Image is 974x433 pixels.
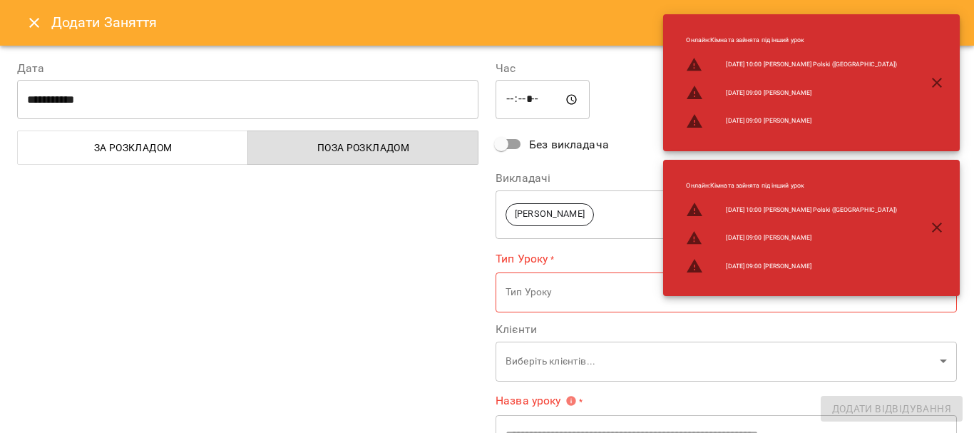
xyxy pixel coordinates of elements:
label: Клієнти [496,324,957,335]
li: [DATE] 09:00 [PERSON_NAME] [675,224,908,253]
button: Поза розкладом [247,131,478,165]
label: Тип Уроку [496,250,957,267]
svg: Вкажіть назву уроку або виберіть клієнтів [565,395,577,407]
span: [PERSON_NAME] [506,208,593,221]
button: За розкладом [17,131,248,165]
li: Онлайн : Кімната зайнята під інший урок [675,175,908,196]
p: Виберіть клієнтів... [506,355,934,369]
li: [DATE] 09:00 [PERSON_NAME] [675,252,908,280]
li: [DATE] 09:00 [PERSON_NAME] [675,107,908,136]
li: [DATE] 10:00 [PERSON_NAME] Polski ([GEOGRAPHIC_DATA]) [675,195,908,224]
h6: Додати Заняття [51,11,957,34]
div: Виберіть клієнтів... [496,341,957,382]
li: [DATE] 09:00 [PERSON_NAME] [675,78,908,107]
p: Тип Уроку [506,285,934,300]
li: Онлайн : Кімната зайнята під інший урок [675,30,908,51]
span: Назва уроку [496,395,577,407]
label: Викладачі [496,173,957,184]
div: Тип Уроку [496,272,957,313]
label: Час [496,63,957,74]
span: За розкладом [26,139,240,156]
li: [DATE] 10:00 [PERSON_NAME] Polski ([GEOGRAPHIC_DATA]) [675,51,908,79]
div: [PERSON_NAME] [496,190,957,239]
label: Дата [17,63,478,74]
span: Поза розкладом [257,139,470,156]
span: Без викладача [529,136,609,153]
button: Close [17,6,51,40]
